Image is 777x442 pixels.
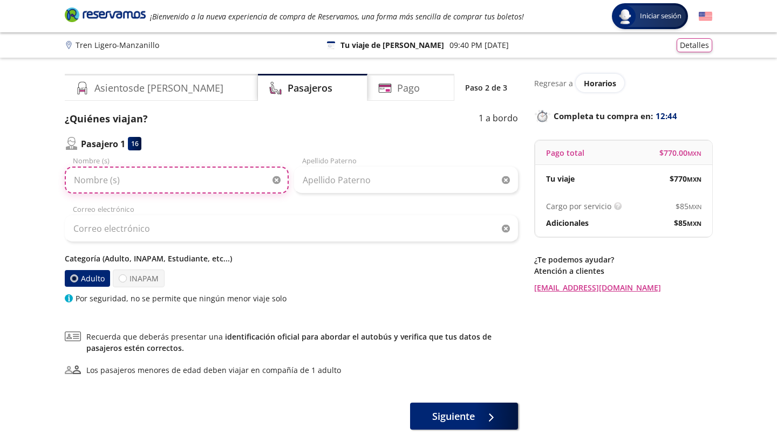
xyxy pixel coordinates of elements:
[86,364,341,376] div: Los pasajeros menores de edad deben viajar en compañía de 1 adulto
[340,39,444,51] p: Tu viaje de [PERSON_NAME]
[432,409,475,424] span: Siguiente
[546,173,575,184] p: Tu viaje
[656,110,677,122] span: 12:44
[546,147,584,158] p: Pago total
[534,78,573,89] p: Regresar a
[65,167,289,194] input: Nombre (s)
[76,293,287,304] p: Por seguridad, no se permite que ningún menor viaje solo
[81,137,125,150] p: Pasajero 1
[94,81,223,95] h4: Asientos de [PERSON_NAME]
[687,219,701,227] small: MXN
[86,331,492,353] a: identificación oficial para abordar el autobús y verifica que tus datos de pasajeros estén correc...
[676,201,701,212] span: $ 85
[584,78,616,88] span: Horarios
[534,265,712,277] p: Atención a clientes
[397,81,420,95] h4: Pago
[534,74,712,92] div: Regresar a ver horarios
[687,175,701,183] small: MXN
[546,201,611,212] p: Cargo por servicio
[546,217,589,229] p: Adicionales
[128,137,141,150] div: 16
[465,82,507,93] p: Paso 2 de 3
[113,270,165,287] label: INAPAM
[65,215,518,242] input: Correo electrónico
[86,331,518,354] span: Recuerda que deberás presentar una
[65,253,518,264] p: Categoría (Adulto, INAPAM, Estudiante, etc...)
[670,173,701,184] span: $ 770
[65,6,146,23] i: Brand Logo
[150,11,524,22] em: ¡Bienvenido a la nueva experiencia de compra de Reservamos, una forma más sencilla de comprar tus...
[288,81,332,95] h4: Pasajeros
[76,39,159,51] p: Tren Ligero - Manzanillo
[687,149,701,157] small: MXN
[689,203,701,211] small: MXN
[699,10,712,23] button: English
[294,167,518,194] input: Apellido Paterno
[449,39,509,51] p: 09:40 PM [DATE]
[674,217,701,229] span: $ 85
[479,112,518,126] p: 1 a bordo
[677,38,712,52] button: Detalles
[65,270,110,287] label: Adulto
[659,147,701,158] span: $ 770.00
[65,6,146,26] a: Brand Logo
[410,403,518,430] button: Siguiente
[534,108,712,123] p: Completa tu compra en :
[636,11,686,22] span: Iniciar sesión
[65,112,148,126] p: ¿Quiénes viajan?
[534,282,712,293] a: [EMAIL_ADDRESS][DOMAIN_NAME]
[534,254,712,265] p: ¿Te podemos ayudar?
